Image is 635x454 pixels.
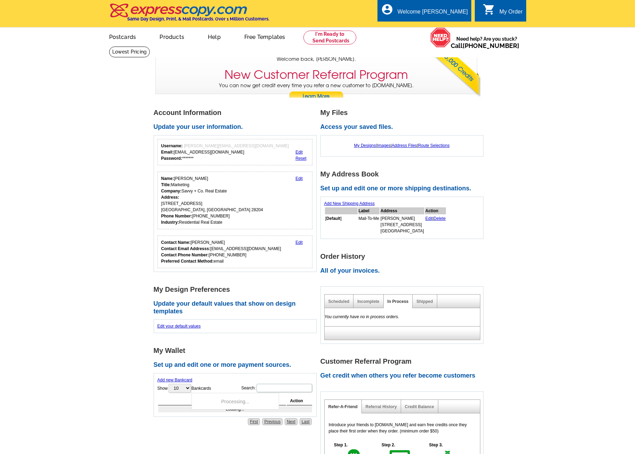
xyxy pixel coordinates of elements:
[154,123,320,131] h2: Update your user information.
[161,195,179,200] strong: Address:
[158,406,312,412] td: Loading...
[357,299,379,304] a: Incomplete
[425,216,433,221] a: Edit
[378,442,399,448] h5: Step 2.
[325,314,399,319] em: You currently have no in process orders.
[380,207,424,214] th: Address
[241,383,312,393] label: Search:
[157,172,313,229] div: Your personal details.
[161,220,179,225] strong: Industry:
[483,8,523,16] a: shopping_cart My Order
[98,28,147,44] a: Postcards
[325,215,358,234] td: [ ]
[418,143,450,148] a: Route Selections
[381,3,393,16] i: account_circle
[320,171,487,178] h1: My Address Book
[154,347,320,354] h1: My Wallet
[425,215,446,234] td: |
[154,286,320,293] h1: My Design Preferences
[285,418,298,425] a: Next
[380,215,424,234] td: [PERSON_NAME] [STREET_ADDRESS] [GEOGRAPHIC_DATA]
[161,156,182,161] strong: Password:
[161,143,289,162] div: [EMAIL_ADDRESS][DOMAIN_NAME] *******
[154,109,320,116] h1: Account Information
[331,442,351,448] h5: Step 1.
[320,109,487,116] h1: My Files
[295,156,306,161] a: Reset
[377,143,390,148] a: Images
[320,267,487,275] h2: All of your invoices.
[161,239,281,264] div: [PERSON_NAME] [EMAIL_ADDRESS][DOMAIN_NAME] [PHONE_NUMBER] email
[392,143,417,148] a: Address Files
[161,182,171,187] strong: Title:
[169,384,191,393] select: ShowBankcards
[320,358,487,365] h1: Customer Referral Program
[154,361,320,369] h2: Set up and edit one or more payment sources.
[434,216,446,221] a: Delete
[416,299,433,304] a: Shipped
[324,139,480,152] div: | | |
[233,28,296,44] a: Free Templates
[295,176,303,181] a: Edit
[148,28,195,44] a: Products
[320,253,487,260] h1: Order History
[300,418,312,425] a: Last
[161,176,174,181] strong: Name:
[161,143,183,148] strong: Username:
[184,143,289,148] span: [PERSON_NAME][EMAIL_ADDRESS][DOMAIN_NAME]
[295,150,303,155] a: Edit
[398,9,468,18] div: Welcome [PERSON_NAME]
[358,207,380,214] th: Label
[157,378,193,382] a: Add new Bankcard
[161,259,214,264] strong: Preferred Contact Method:
[161,253,209,257] strong: Contact Phone Number:
[127,16,269,22] h4: Same Day Design, Print, & Mail Postcards. Over 1 Million Customers.
[326,216,341,221] b: Default
[425,442,446,448] h5: Step 3.
[192,393,279,410] div: Processing...
[161,246,211,251] strong: Contact Email Addresss:
[463,42,519,49] a: [PHONE_NUMBER]
[366,404,397,409] a: Referral History
[154,300,320,315] h2: Update your default values that show on design templates
[483,3,495,16] i: shopping_cart
[161,214,192,218] strong: Phone Number:
[425,207,446,214] th: Action
[161,175,263,225] div: [PERSON_NAME] Marketing Savvy + Co. Real Estate [STREET_ADDRESS] [GEOGRAPHIC_DATA], [GEOGRAPHIC_D...
[287,397,312,405] th: Action
[257,384,312,392] input: Search:
[157,324,201,329] a: Edit your default values
[289,91,344,102] a: Learn More
[320,123,487,131] h2: Access your saved files.
[109,8,269,22] a: Same Day Design, Print, & Mail Postcards. Over 1 Million Customers.
[295,240,303,245] a: Edit
[197,28,232,44] a: Help
[161,189,182,193] strong: Company:
[161,240,191,245] strong: Contact Name:
[328,404,358,409] a: Refer-A-Friend
[358,215,380,234] td: Mail-To-Me
[451,42,519,49] span: Call
[320,185,487,192] h2: Set up and edit one or more shipping destinations.
[157,139,313,165] div: Your login information.
[324,201,375,206] a: Add New Shipping Address
[248,418,260,425] a: First
[277,56,356,63] span: Welcome back, [PERSON_NAME].
[262,418,283,425] a: Previous
[161,150,174,155] strong: Email:
[225,68,408,82] h3: New Customer Referral Program
[499,9,523,18] div: My Order
[329,422,476,434] p: Introduce your friends to [DOMAIN_NAME] and earn free credits once they place their first order w...
[328,299,350,304] a: Scheduled
[156,82,477,102] p: You can now get credit every time you refer a new customer to [DOMAIN_NAME].
[157,236,313,268] div: Who should we contact regarding order issues?
[320,372,487,380] h2: Get credit when others you refer become customers
[405,404,434,409] a: Credit Balance
[451,35,523,49] span: Need help? Are you stuck?
[157,383,211,393] label: Show Bankcards
[354,143,376,148] a: My Designs
[430,27,451,48] img: help
[388,299,409,304] a: In Process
